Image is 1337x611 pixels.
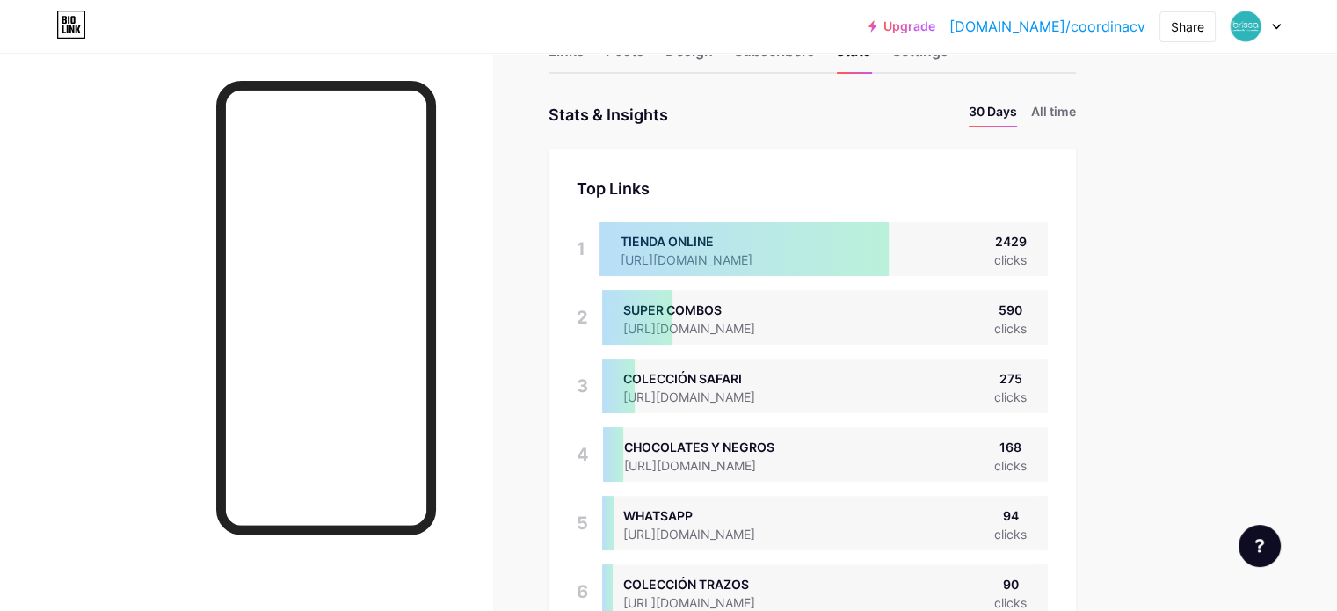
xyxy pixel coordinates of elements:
div: [URL][DOMAIN_NAME] [623,319,783,338]
div: Design [665,40,713,72]
div: Subscribers [734,40,815,72]
div: 2429 [994,232,1027,251]
div: SUPER COMBOS [623,301,783,319]
div: CHOCOLATES Y NEGROS [624,438,784,456]
div: clicks [994,525,1027,543]
div: WHATSAPP [623,506,783,525]
div: [URL][DOMAIN_NAME] [624,456,784,475]
div: Stats & Insights [549,102,668,127]
div: 1 [577,222,585,276]
div: 2 [577,290,588,345]
div: [URL][DOMAIN_NAME] [623,525,783,543]
div: 168 [994,438,1027,456]
li: All time [1031,102,1076,127]
div: clicks [994,251,1027,269]
div: COLECCIÓN SAFARI [623,369,783,388]
div: 275 [994,369,1027,388]
div: clicks [994,319,1027,338]
div: 4 [577,427,589,482]
div: [URL][DOMAIN_NAME] [623,388,783,406]
div: Posts [606,40,644,72]
div: Share [1171,18,1204,36]
div: clicks [994,456,1027,475]
a: Upgrade [868,19,935,33]
div: 90 [994,575,1027,593]
div: Links [549,40,585,72]
div: Settings [892,40,948,72]
li: 30 Days [969,102,1017,127]
a: [DOMAIN_NAME]/coordinacv [949,16,1145,37]
div: 590 [994,301,1027,319]
div: Top Links [577,177,1048,200]
div: COLECCIÓN TRAZOS [623,575,783,593]
div: clicks [994,388,1027,406]
div: Stats [836,40,871,72]
div: 5 [577,496,588,550]
div: 94 [994,506,1027,525]
div: 3 [577,359,588,413]
img: Coordinador Redes Sociales [1229,10,1262,43]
